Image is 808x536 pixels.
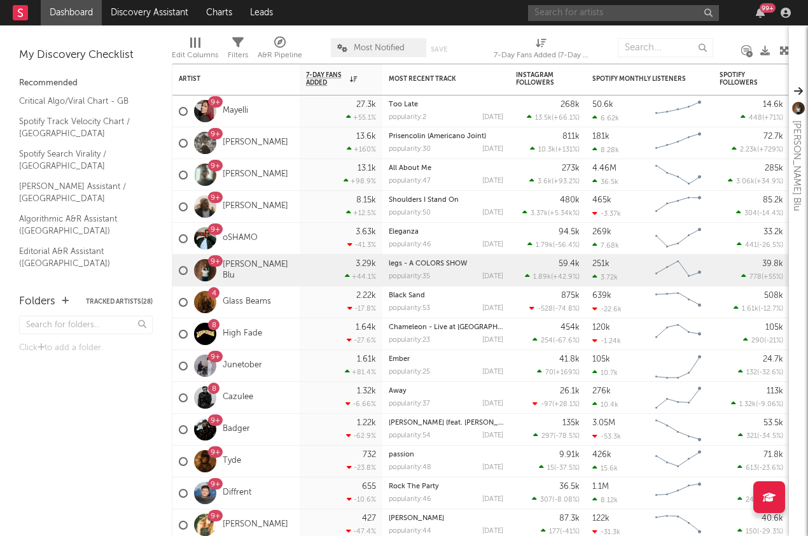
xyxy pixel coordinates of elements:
[356,292,376,300] div: 2.22k
[555,433,578,440] span: -78.5 %
[19,341,153,356] div: Click to add a folder.
[592,323,610,332] div: 120k
[731,400,783,408] div: ( )
[764,115,781,122] span: +71 %
[555,242,578,249] span: -56.4 %
[482,528,503,535] div: [DATE]
[19,94,140,108] a: Critical Algo/Viral Chart - GB
[758,401,781,408] span: -9.06 %
[554,178,578,185] span: +93.2 %
[592,101,613,109] div: 50.6k
[751,337,764,344] span: 290
[537,368,580,376] div: ( )
[482,241,503,248] div: [DATE]
[223,392,253,403] a: Cazulee
[650,382,707,414] svg: Chart title
[618,38,713,57] input: Search...
[19,115,140,141] a: Spotify Track Velocity Chart / [GEOGRAPHIC_DATA]
[346,527,376,535] div: -47.4 %
[228,32,248,69] div: Filters
[554,115,578,122] span: +66.1 %
[482,464,503,471] div: [DATE]
[736,178,755,185] span: 3.06k
[756,8,765,18] button: 99+
[389,528,431,535] div: popularity: 44
[527,241,580,249] div: ( )
[592,292,611,300] div: 639k
[536,242,553,249] span: 1.79k
[737,527,783,535] div: ( )
[357,355,376,363] div: 1.61k
[86,299,153,305] button: Tracked Artists(28)
[530,145,580,153] div: ( )
[389,292,503,299] div: Black Sand
[533,274,551,281] span: 1.89k
[738,432,783,440] div: ( )
[562,419,580,427] div: 135k
[592,305,622,313] div: -22.6k
[356,228,376,236] div: 3.63k
[389,400,430,407] div: popularity: 37
[357,419,376,427] div: 1.22k
[389,420,522,427] a: [PERSON_NAME] (feat. [PERSON_NAME])
[762,514,783,523] div: 40.6k
[223,138,288,148] a: [PERSON_NAME]
[764,292,783,300] div: 508k
[533,336,580,344] div: ( )
[746,465,757,472] span: 613
[592,337,621,345] div: -1.24k
[389,496,431,503] div: popularity: 46
[482,400,503,407] div: [DATE]
[592,209,621,218] div: -3.37k
[223,201,288,212] a: [PERSON_NAME]
[554,497,578,504] span: -8.08 %
[556,465,578,472] span: -37.5 %
[592,355,610,363] div: 105k
[759,465,781,472] span: -23.6 %
[258,48,302,63] div: A&R Pipeline
[354,44,405,52] span: Most Notified
[763,355,783,363] div: 24.7k
[389,432,431,439] div: popularity: 54
[760,3,776,13] div: 99 +
[553,274,578,281] span: +42.9 %
[650,318,707,350] svg: Chart title
[554,401,578,408] span: +28.1 %
[389,305,430,312] div: popularity: 53
[389,451,414,458] a: passion
[19,147,140,173] a: Spotify Search Virality / [GEOGRAPHIC_DATA]
[763,132,783,141] div: 72.7k
[742,306,758,313] span: 1.61k
[759,242,781,249] span: -26.5 %
[347,336,376,344] div: -27.6 %
[592,387,611,395] div: 276k
[592,528,620,536] div: -31.3k
[389,515,444,522] a: [PERSON_NAME]
[728,177,783,185] div: ( )
[389,388,407,395] a: Away
[562,164,580,173] div: 273k
[767,387,783,395] div: 113k
[223,169,288,180] a: [PERSON_NAME]
[223,456,241,467] a: Tyde
[529,304,580,313] div: ( )
[559,514,580,523] div: 87.3k
[532,495,580,504] div: ( )
[389,451,503,458] div: passion
[346,113,376,122] div: +55.1 %
[345,400,376,408] div: -6.66 %
[592,400,618,409] div: 10.4k
[650,255,707,286] svg: Chart title
[389,165,431,172] a: All About Me
[738,368,783,376] div: ( )
[737,463,783,472] div: ( )
[650,191,707,223] svg: Chart title
[223,360,262,371] a: Junetober
[592,273,618,281] div: 3.72k
[561,292,580,300] div: 875k
[529,177,580,185] div: ( )
[356,323,376,332] div: 1.64k
[389,101,503,108] div: Too Late
[525,272,580,281] div: ( )
[763,101,783,109] div: 14.6k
